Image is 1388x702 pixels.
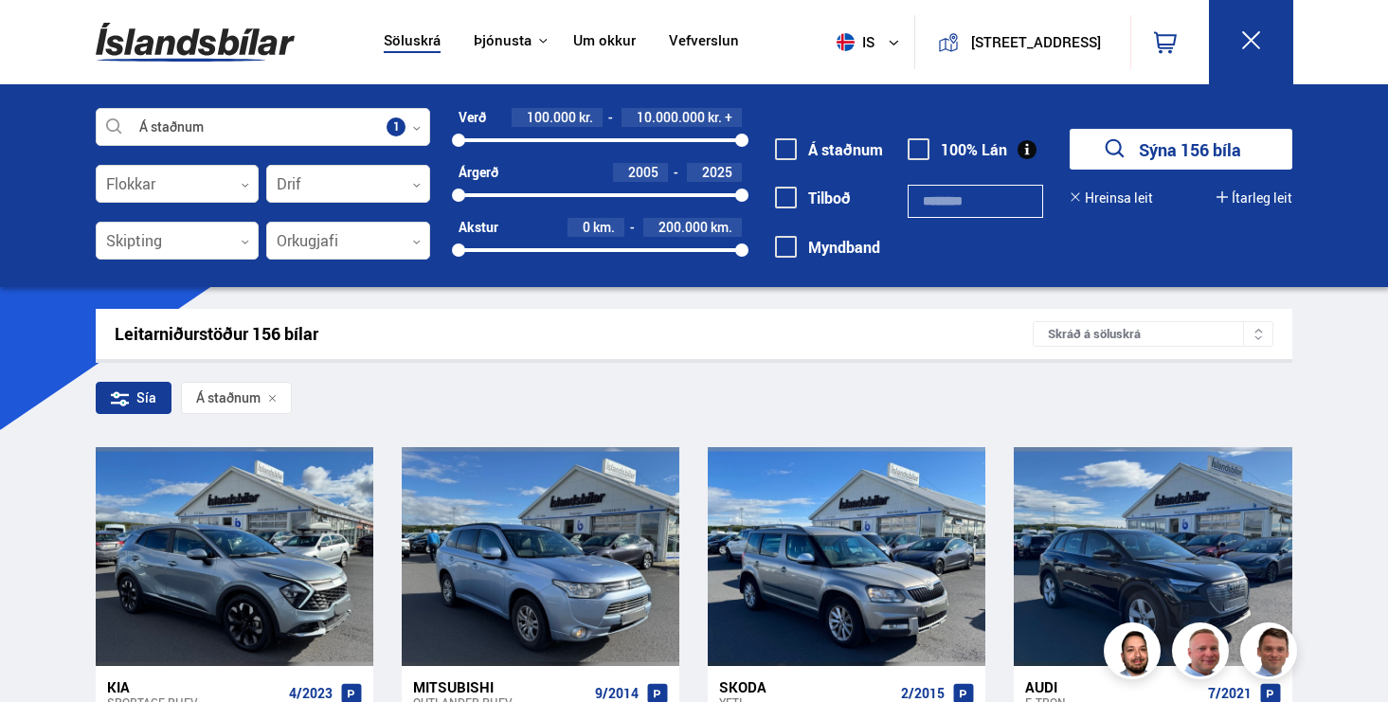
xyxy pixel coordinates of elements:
[459,110,486,125] div: Verð
[289,686,333,701] span: 4/2023
[669,32,739,52] a: Vefverslun
[966,34,1106,50] button: [STREET_ADDRESS]
[708,110,722,125] span: kr.
[658,218,708,236] span: 200.000
[384,32,441,52] a: Söluskrá
[459,220,498,235] div: Akstur
[1208,686,1252,701] span: 7/2021
[593,220,615,235] span: km.
[908,141,1007,158] label: 100% Lán
[901,686,945,701] span: 2/2015
[829,14,914,70] button: is
[775,141,883,158] label: Á staðnum
[1217,190,1292,206] button: Ítarleg leit
[711,220,732,235] span: km.
[637,108,705,126] span: 10.000.000
[926,15,1119,69] a: [STREET_ADDRESS]
[725,110,732,125] span: +
[837,33,855,51] img: svg+xml;base64,PHN2ZyB4bWxucz0iaHR0cDovL3d3dy53My5vcmcvMjAwMC9zdmciIHdpZHRoPSI1MTIiIGhlaWdodD0iNT...
[1033,321,1273,347] div: Skráð á söluskrá
[196,390,261,405] span: Á staðnum
[775,189,851,207] label: Tilboð
[115,324,1034,344] div: Leitarniðurstöður 156 bílar
[96,382,171,414] div: Sía
[702,163,732,181] span: 2025
[1070,190,1153,206] button: Hreinsa leit
[1070,129,1292,170] button: Sýna 156 bíla
[595,686,639,701] span: 9/2014
[628,163,658,181] span: 2005
[775,239,880,256] label: Myndband
[573,32,636,52] a: Um okkur
[1025,678,1199,695] div: Audi
[474,32,532,50] button: Þjónusta
[583,218,590,236] span: 0
[719,678,893,695] div: Skoda
[459,165,498,180] div: Árgerð
[107,678,281,695] div: Kia
[1175,625,1232,682] img: siFngHWaQ9KaOqBr.png
[829,33,876,51] span: is
[1243,625,1300,682] img: FbJEzSuNWCJXmdc-.webp
[413,678,587,695] div: Mitsubishi
[96,11,295,73] img: G0Ugv5HjCgRt.svg
[579,110,593,125] span: kr.
[1107,625,1163,682] img: nhp88E3Fdnt1Opn2.png
[527,108,576,126] span: 100.000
